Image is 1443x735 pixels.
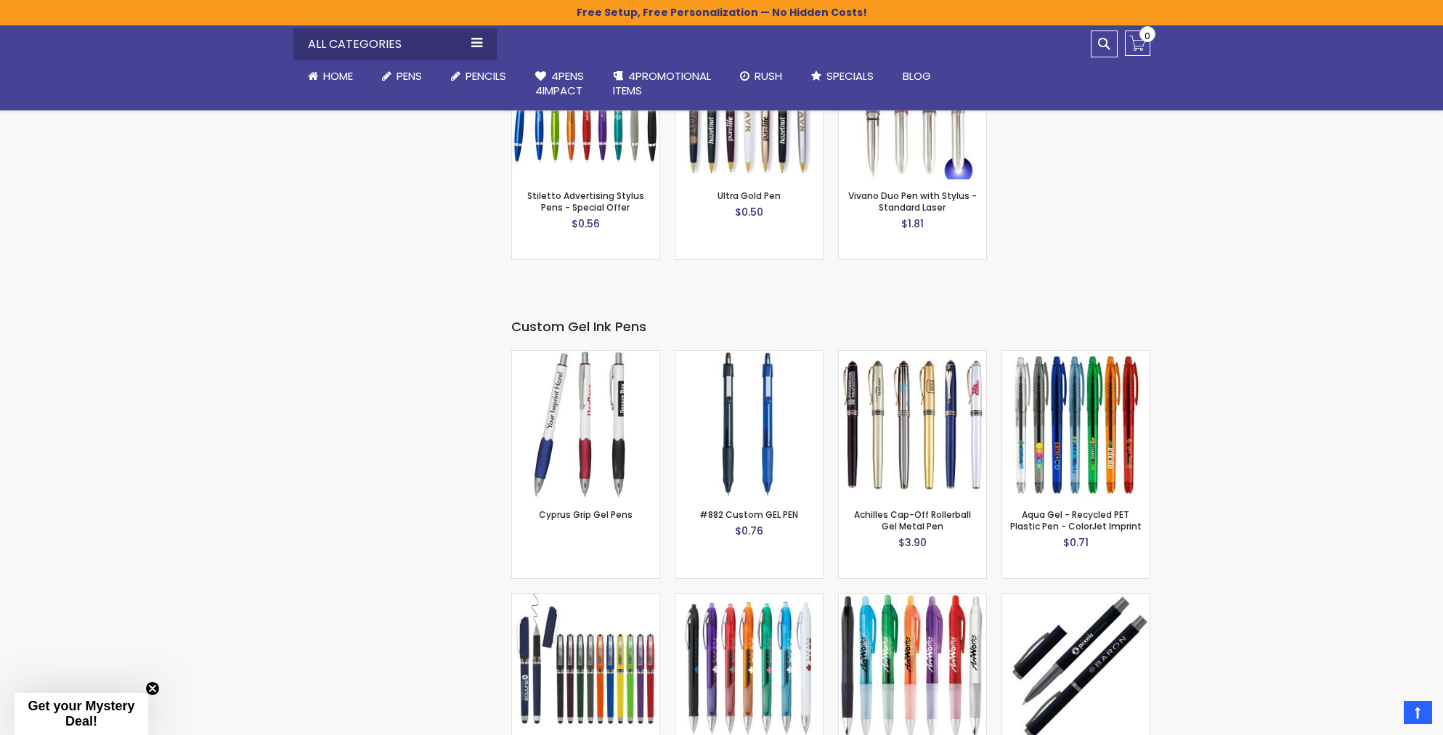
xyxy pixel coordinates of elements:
span: Specials [826,68,874,84]
a: Bowie Rollerball Softy Pen - Laser [1002,593,1150,606]
a: Vivano Duo Pen with Stylus - Standard Laser [848,190,977,214]
img: #882 Custom GEL PEN [675,351,823,498]
span: Custom Gel Ink Pens [511,317,646,336]
span: $3.90 [898,535,927,550]
img: Cyprus Grip Gel Pens [512,351,659,498]
a: Stiletto Advertising Stylus Pens - Special Offer [527,190,644,214]
a: Cyprus Grip Gel Pens [539,508,633,521]
span: Home [323,68,353,84]
a: BIC® Ferocity Clic™ Fine Point Gel Pen [675,593,823,606]
img: Achilles Cap-Off Rollerball Gel Metal Pen [839,351,986,498]
a: Specials [797,60,888,92]
a: Pencils [436,60,521,92]
a: Blog [888,60,946,92]
a: 4PROMOTIONALITEMS [598,60,725,107]
span: Pens [397,68,422,84]
span: $0.71 [1063,535,1089,550]
a: Avendale Velvet Touch Stylus Gel Pen [512,593,659,606]
span: $0.56 [572,216,600,231]
button: Close teaser [145,681,160,696]
a: Achilles Cap-Off Rollerball Gel Metal Pen [854,508,971,532]
span: $1.81 [901,216,924,231]
span: 4PROMOTIONAL ITEMS [613,68,711,98]
span: $0.76 [735,524,763,538]
a: BIC® Intensity Clic Gel Pen [839,593,986,606]
div: All Categories [293,28,497,60]
span: 4Pens 4impact [535,68,584,98]
span: Pencils [466,68,506,84]
a: Aqua Gel - Recycled PET Plastic Pen - ColorJet Imprint [1010,508,1142,532]
span: Blog [903,68,931,84]
a: Cyprus Grip Gel Pens [512,350,659,362]
a: Home [293,60,367,92]
a: #882 Custom GEL PEN [675,350,823,362]
a: 0 [1125,31,1150,56]
a: Ultra Gold Pen [718,190,781,202]
a: #882 Custom GEL PEN [699,508,798,521]
img: Aqua Gel - Recycled PET Plastic Pen - ColorJet Imprint [1002,351,1150,498]
span: Rush [755,68,782,84]
a: Aqua Gel - Recycled PET Plastic Pen - ColorJet Imprint [1002,350,1150,362]
span: Get your Mystery Deal! [28,699,134,728]
div: Get your Mystery Deal!Close teaser [15,693,148,735]
a: Pens [367,60,436,92]
a: 4Pens4impact [521,60,598,107]
iframe: Google Customer Reviews [1323,696,1443,735]
a: Rush [725,60,797,92]
a: Achilles Cap-Off Rollerball Gel Metal Pen [839,350,986,362]
span: 0 [1145,29,1150,43]
span: $0.50 [735,205,763,219]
